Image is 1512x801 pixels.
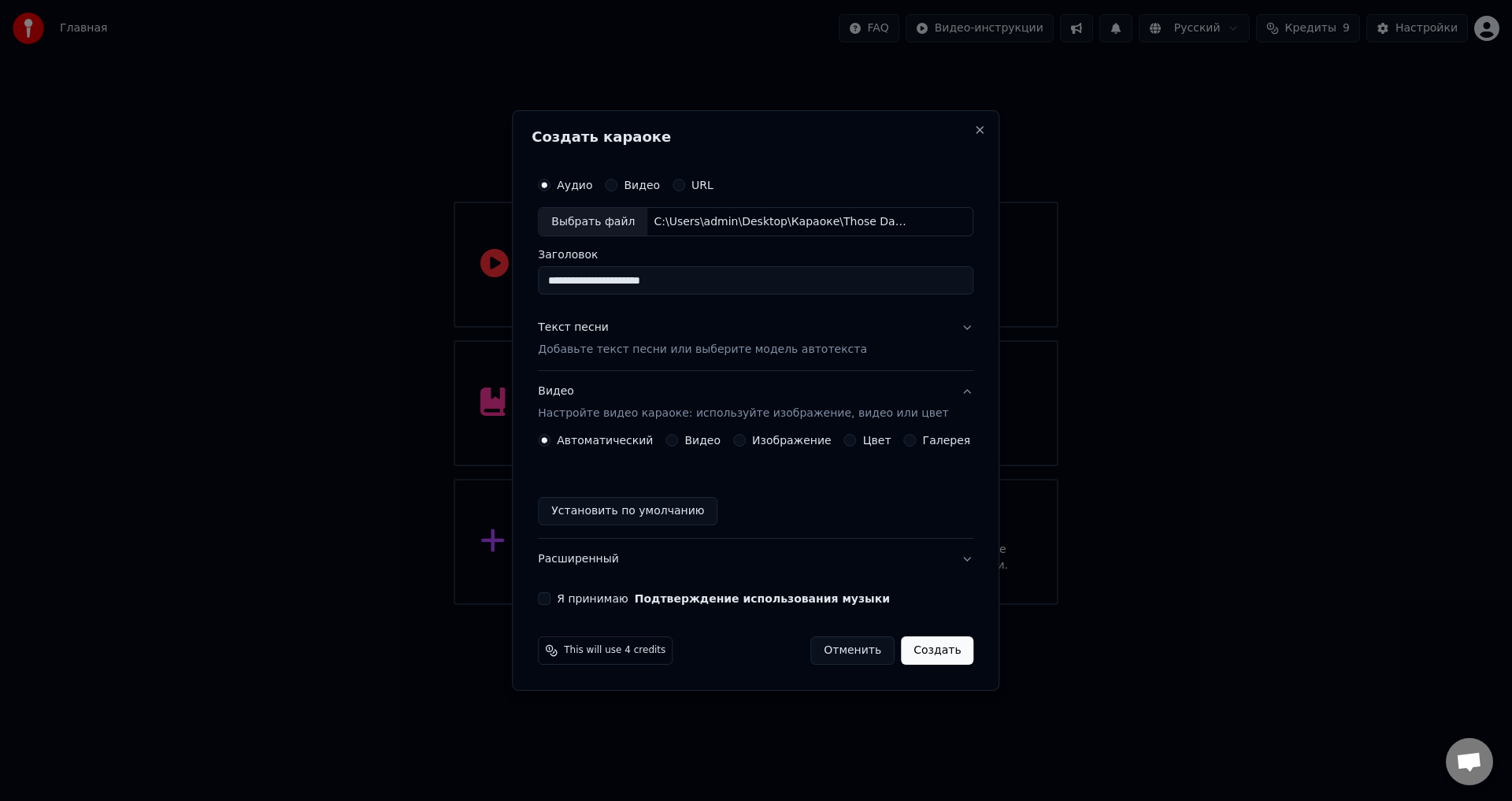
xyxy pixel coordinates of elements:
label: Галерея [923,435,971,446]
p: Добавьте текст песни или выберите модель автотекста [538,343,867,358]
button: Расширенный [538,539,973,580]
label: Изображение [752,435,832,446]
button: Текст песниДобавьте текст песни или выберите модель автотекста [538,308,973,371]
button: Я принимаю [635,593,890,604]
label: Цвет [863,435,891,446]
div: Выбрать файл [539,208,647,236]
p: Настройте видео караоке: используйте изображение, видео или цвет [538,406,948,421]
span: This will use 4 credits [564,644,665,657]
label: Видео [684,435,721,446]
button: Отменить [810,636,895,665]
label: Автоматический [557,435,653,446]
button: Установить по умолчанию [538,497,717,525]
label: URL [691,180,713,191]
label: Заголовок [538,250,973,261]
div: Видео [538,384,948,422]
button: Создать [901,636,973,665]
h2: Создать караоке [532,130,980,144]
div: Текст песни [538,321,609,336]
button: ВидеоНастройте видео караоке: используйте изображение, видео или цвет [538,372,973,435]
div: ВидеоНастройте видео караоке: используйте изображение, видео или цвет [538,434,973,538]
label: Я принимаю [557,593,890,604]
div: C:\Users\admin\Desktop\Караоке\Those Damn Crows - I Am\Those Damn Crows - I Am.mp3 [647,214,915,230]
label: Аудио [557,180,592,191]
label: Видео [624,180,660,191]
